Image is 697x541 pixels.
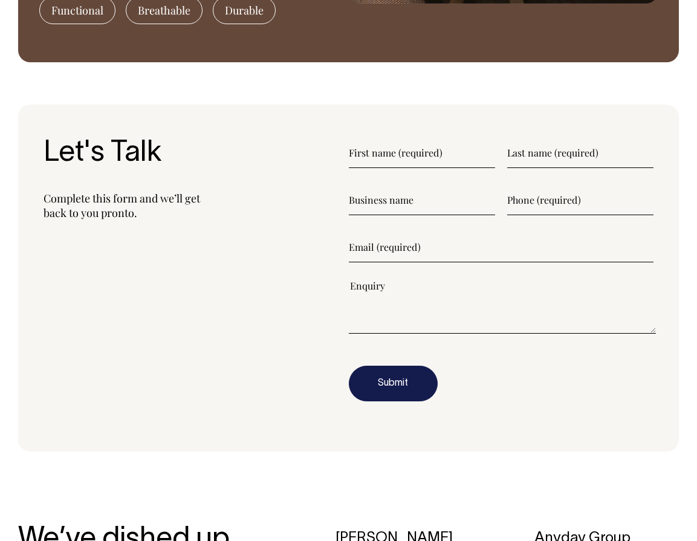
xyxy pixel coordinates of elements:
[349,232,654,262] input: Email (required)
[507,185,653,215] input: Phone (required)
[349,185,495,215] input: Business name
[507,138,653,168] input: Last name (required)
[44,191,349,220] p: Complete this form and we’ll get back to you pronto.
[349,366,438,402] button: Submit
[44,138,349,170] h3: Let's Talk
[349,138,495,168] input: First name (required)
